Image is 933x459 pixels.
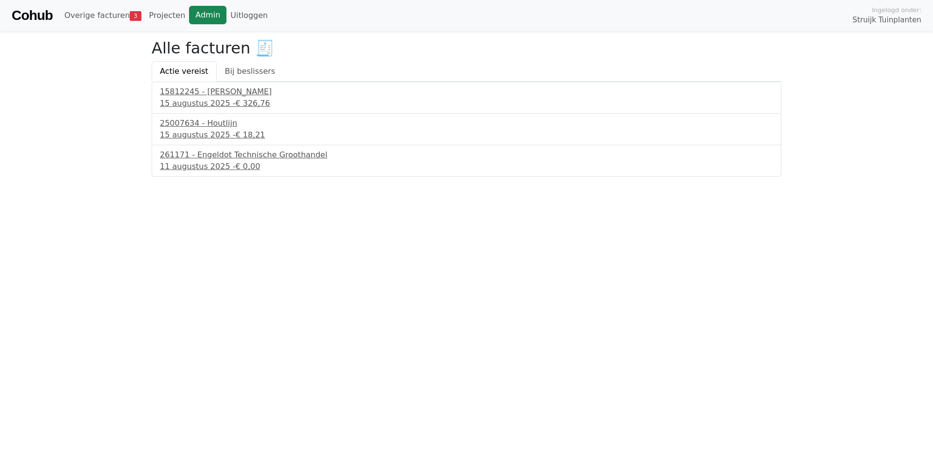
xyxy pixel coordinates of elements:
a: Bij beslissers [217,61,284,82]
a: 25007634 - Houtlijn15 augustus 2025 -€ 18,21 [160,118,773,141]
div: 15 augustus 2025 - [160,98,773,109]
a: 15812245 - [PERSON_NAME]15 augustus 2025 -€ 326,76 [160,86,773,109]
a: 261171 - Engeldot Technische Groothandel11 augustus 2025 -€ 0,00 [160,149,773,172]
span: € 0,00 [235,162,260,171]
a: Cohub [12,4,52,27]
div: 15812245 - [PERSON_NAME] [160,86,773,98]
a: Actie vereist [152,61,217,82]
a: Overige facturen3 [60,6,145,25]
a: Projecten [145,6,190,25]
div: 11 augustus 2025 - [160,161,773,172]
h2: Alle facturen 🧾 [152,39,781,57]
span: Ingelogd onder: [872,5,921,15]
span: Struijk Tuinplanten [852,15,921,26]
span: € 18,21 [235,130,265,139]
div: 15 augustus 2025 - [160,129,773,141]
a: Admin [189,6,226,24]
span: € 326,76 [235,99,270,108]
div: 261171 - Engeldot Technische Groothandel [160,149,773,161]
span: 3 [130,11,141,21]
a: Uitloggen [226,6,272,25]
div: 25007634 - Houtlijn [160,118,773,129]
